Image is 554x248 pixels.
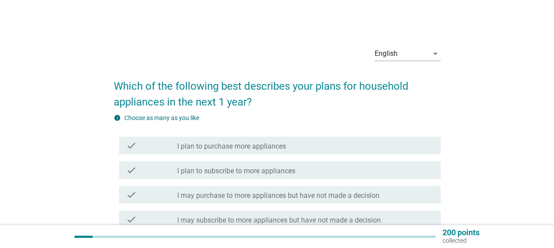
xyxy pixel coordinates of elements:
label: I may purchase to more appliances but have not made a decision [177,191,379,200]
i: check [126,165,137,175]
label: Choose as many as you like [124,114,199,121]
label: I plan to subscribe to more appliances [177,167,295,175]
h2: Which of the following best describes your plans for household appliances in the next 1 year? [114,69,441,110]
i: check [126,140,137,151]
div: English [375,50,398,58]
p: 200 points [442,229,480,237]
p: collected [442,237,480,244]
i: check [126,214,137,225]
i: check [126,190,137,200]
label: I plan to purchase more appliances [177,142,286,151]
label: I may subscribe to more appliances but have not made a decision [177,216,381,225]
i: arrow_drop_down [430,48,441,59]
i: info [114,114,121,121]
